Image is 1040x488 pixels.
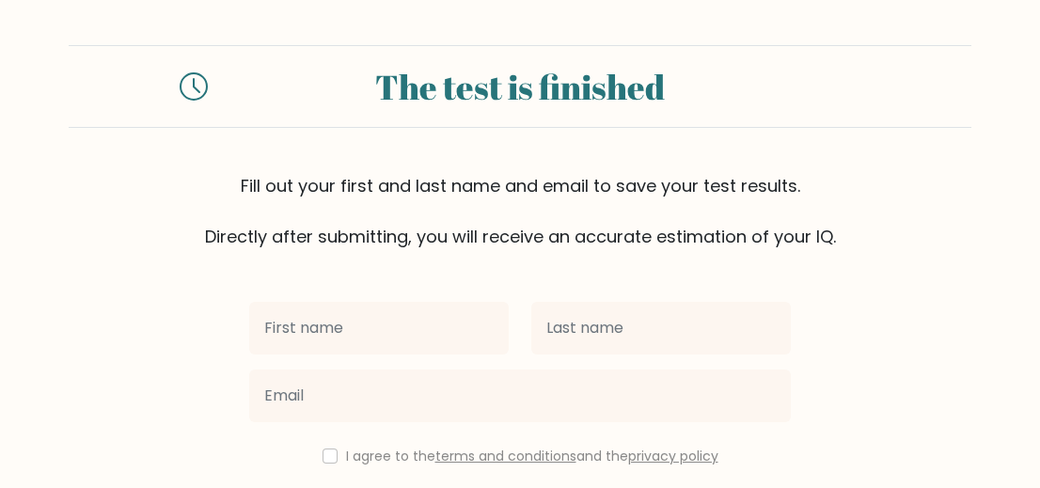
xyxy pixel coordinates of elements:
[249,302,509,354] input: First name
[435,447,576,465] a: terms and conditions
[249,370,791,422] input: Email
[531,302,791,354] input: Last name
[346,447,718,465] label: I agree to the and the
[230,61,810,112] div: The test is finished
[69,173,971,249] div: Fill out your first and last name and email to save your test results. Directly after submitting,...
[628,447,718,465] a: privacy policy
